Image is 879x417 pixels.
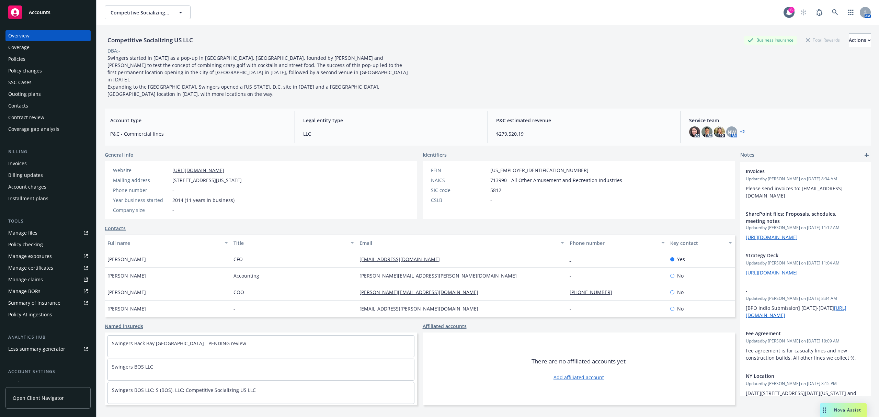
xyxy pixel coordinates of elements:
a: [PERSON_NAME][EMAIL_ADDRESS][DOMAIN_NAME] [359,289,484,295]
span: Please send invoices to: [EMAIL_ADDRESS][DOMAIN_NAME] [746,185,843,199]
span: There are no affiliated accounts yet [532,357,626,365]
a: Contacts [105,225,126,232]
span: [STREET_ADDRESS][US_STATE] [172,177,242,184]
div: Manage files [8,227,37,238]
span: No [677,272,684,279]
span: Strategy Deck [746,252,847,259]
a: Account charges [5,181,91,192]
div: Manage certificates [8,262,53,273]
span: No [677,305,684,312]
a: [URL][DOMAIN_NAME] [746,234,798,240]
span: Accounts [29,10,50,15]
button: Competitive Socializing US LLC [105,5,191,19]
button: Phone number [567,235,668,251]
span: CFO [233,256,243,263]
span: 2014 (11 years in business) [172,196,235,204]
span: General info [105,151,134,158]
div: Analytics hub [5,334,91,341]
a: Invoices [5,158,91,169]
span: Identifiers [423,151,447,158]
div: Loss summary generator [8,343,65,354]
span: NY Location [746,372,847,380]
a: add [863,151,871,159]
div: SharePoint files: Proposals, schedules, meeting notesUpdatedby [PERSON_NAME] on [DATE] 11:12 AM[U... [740,205,871,246]
a: Accounts [5,3,91,22]
a: Overview [5,30,91,41]
span: Account type [110,117,286,124]
span: Invoices [746,168,847,175]
span: [PERSON_NAME] [107,256,146,263]
button: Actions [849,33,871,47]
div: Policies [8,54,25,65]
a: Installment plans [5,193,91,204]
span: Swingers started in [DATE] as a pop-up in [GEOGRAPHIC_DATA], [GEOGRAPHIC_DATA], founded by [PERSO... [107,55,409,97]
div: Year business started [113,196,170,204]
a: Contacts [5,100,91,111]
span: [PERSON_NAME] [107,272,146,279]
a: - [570,272,577,279]
a: Manage files [5,227,91,238]
div: Service team [8,378,38,389]
div: SIC code [431,187,488,194]
a: Swingers BOS LLC; S (BOS), LLC; Competitive Socializing US LLC [112,387,256,393]
a: Policy checking [5,239,91,250]
div: Title [233,239,346,247]
div: Website [113,167,170,174]
a: Report a Bug [812,5,826,19]
span: LLC [303,130,479,137]
span: 713990 - All Other Amusement and Recreation Industries [490,177,622,184]
a: [EMAIL_ADDRESS][DOMAIN_NAME] [359,256,445,262]
div: Key contact [670,239,724,247]
a: Swingers BOS LLC [112,363,153,370]
span: SharePoint files: Proposals, schedules, meeting notes [746,210,847,225]
a: Manage BORs [5,286,91,297]
button: Nova Assist [820,403,867,417]
div: Invoices [8,158,27,169]
a: Manage certificates [5,262,91,273]
span: COO [233,289,244,296]
div: NAICS [431,177,488,184]
a: [URL][DOMAIN_NAME] [746,269,798,276]
span: Accounting [233,272,259,279]
span: NW [728,128,736,136]
div: Installment plans [8,193,48,204]
div: 6 [788,7,795,13]
a: Coverage gap analysis [5,124,91,135]
div: Contacts [8,100,28,111]
div: Summary of insurance [8,297,60,308]
span: Updated by [PERSON_NAME] on [DATE] 8:34 AM [746,176,865,182]
div: Business Insurance [744,36,797,44]
div: Coverage [8,42,30,53]
div: Email [359,239,557,247]
a: [URL][DOMAIN_NAME] [172,167,224,173]
img: photo [689,126,700,137]
img: photo [701,126,712,137]
div: Account charges [8,181,46,192]
div: Mailing address [113,177,170,184]
a: Start snowing [797,5,810,19]
span: Notes [740,151,754,159]
div: Company size [113,206,170,214]
span: Fee Agreement [746,330,847,337]
div: Billing updates [8,170,43,181]
button: Full name [105,235,231,251]
a: Coverage [5,42,91,53]
a: Search [828,5,842,19]
div: Total Rewards [802,36,843,44]
div: Policy changes [8,65,42,76]
span: Manage exposures [5,251,91,262]
button: Key contact [667,235,735,251]
div: Account settings [5,368,91,375]
div: InvoicesUpdatedby [PERSON_NAME] on [DATE] 8:34 AMPlease send invoices to: [EMAIL_ADDRESS][DOMAIN_... [740,162,871,205]
a: [PERSON_NAME][EMAIL_ADDRESS][PERSON_NAME][DOMAIN_NAME] [359,272,522,279]
div: SSC Cases [8,77,32,88]
span: Open Client Navigator [13,394,64,402]
a: +2 [740,130,745,134]
span: [US_EMPLOYER_IDENTIFICATION_NUMBER] [490,167,589,174]
div: Billing [5,148,91,155]
div: FEIN [431,167,488,174]
div: Competitive Socializing US LLC [105,36,196,45]
img: photo [714,126,725,137]
a: Policy changes [5,65,91,76]
button: Email [357,235,567,251]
